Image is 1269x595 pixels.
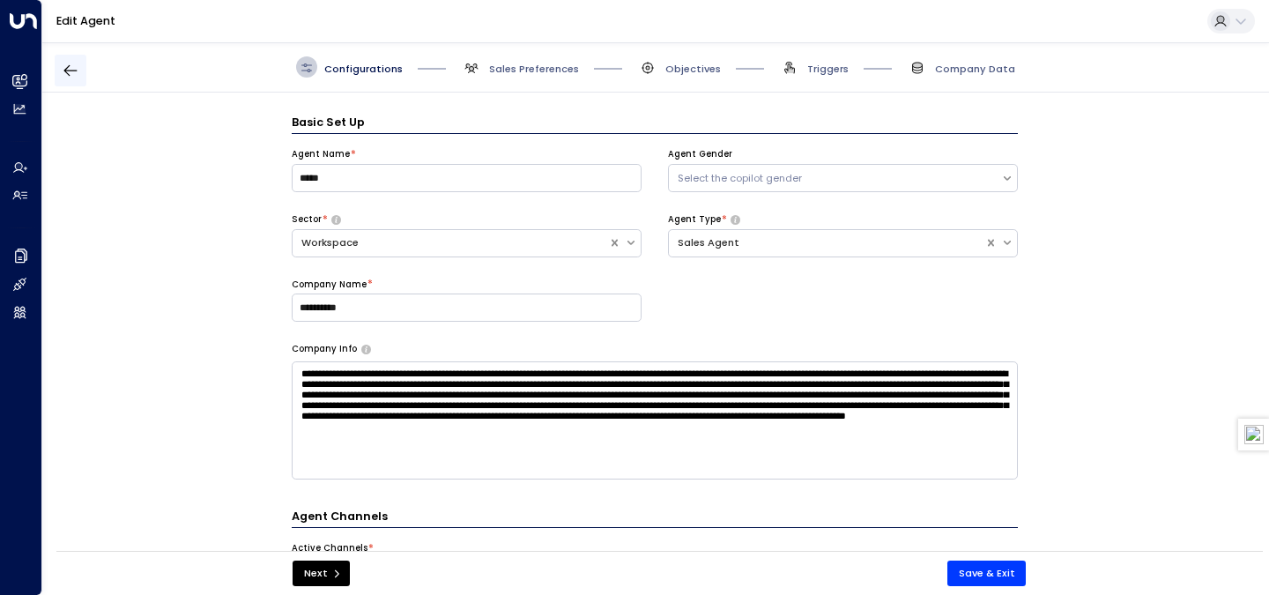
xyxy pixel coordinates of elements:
[292,542,367,554] label: Active Channels
[292,148,350,160] label: Agent Name
[292,508,1018,528] h4: Agent Channels
[668,213,721,226] label: Agent Type
[947,561,1027,586] button: Save & Exit
[292,213,322,226] label: Sector
[665,62,721,76] span: Objectives
[361,345,371,353] button: Provide a brief overview of your company, including your industry, products or services, and any ...
[292,343,357,355] label: Company Info
[678,171,992,186] div: Select the copilot gender
[324,62,403,76] span: Configurations
[301,235,599,250] div: Workspace
[935,62,1015,76] span: Company Data
[292,114,1018,134] h3: Basic Set Up
[292,279,367,291] label: Company Name
[331,215,341,224] button: Select whether your copilot will handle inquiries directly from leads or from brokers representin...
[678,235,976,250] div: Sales Agent
[489,62,579,76] span: Sales Preferences
[56,13,115,28] a: Edit Agent
[293,561,350,586] button: Next
[807,62,849,76] span: Triggers
[731,215,740,224] button: Select whether your copilot will handle inquiries directly from leads or from brokers representin...
[668,148,732,160] label: Agent Gender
